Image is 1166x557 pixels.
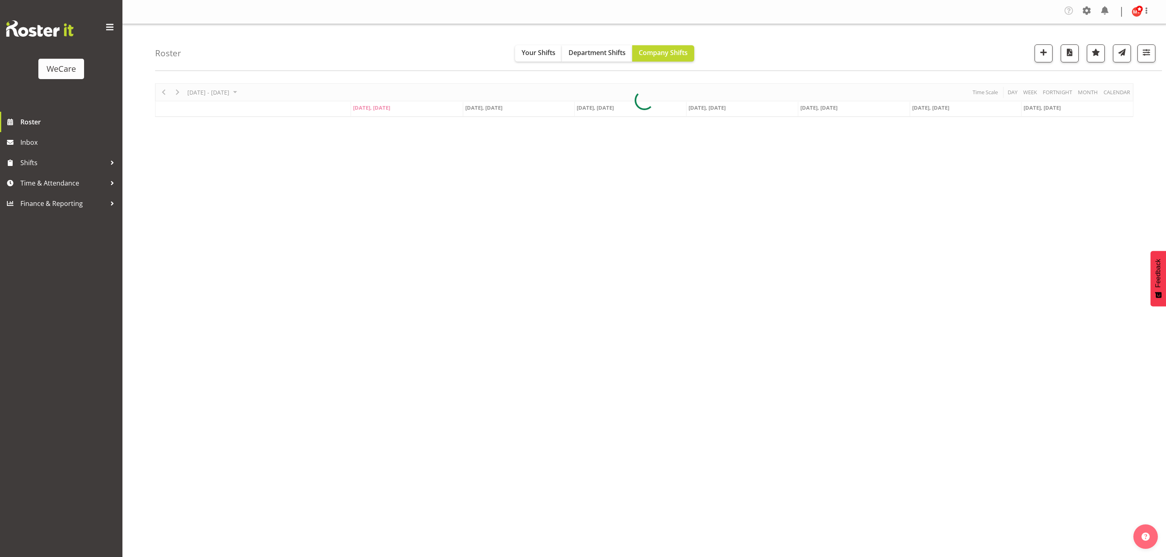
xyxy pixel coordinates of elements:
div: WeCare [47,63,76,75]
span: Finance & Reporting [20,197,106,210]
span: Roster [20,116,118,128]
button: Feedback - Show survey [1150,251,1166,306]
h4: Roster [155,49,181,58]
img: michelle-thomas11470.jpg [1132,7,1142,17]
span: Inbox [20,136,118,148]
button: Add a new shift [1035,44,1053,62]
button: Your Shifts [515,45,562,62]
button: Department Shifts [562,45,632,62]
span: Shifts [20,157,106,169]
button: Download a PDF of the roster according to the set date range. [1061,44,1079,62]
button: Send a list of all shifts for the selected filtered period to all rostered employees. [1113,44,1131,62]
button: Filter Shifts [1137,44,1155,62]
span: Department Shifts [569,48,626,57]
button: Highlight an important date within the roster. [1087,44,1105,62]
img: help-xxl-2.png [1142,533,1150,541]
img: Rosterit website logo [6,20,73,37]
span: Your Shifts [522,48,555,57]
span: Time & Attendance [20,177,106,189]
span: Company Shifts [639,48,688,57]
span: Feedback [1155,259,1162,287]
button: Company Shifts [632,45,694,62]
